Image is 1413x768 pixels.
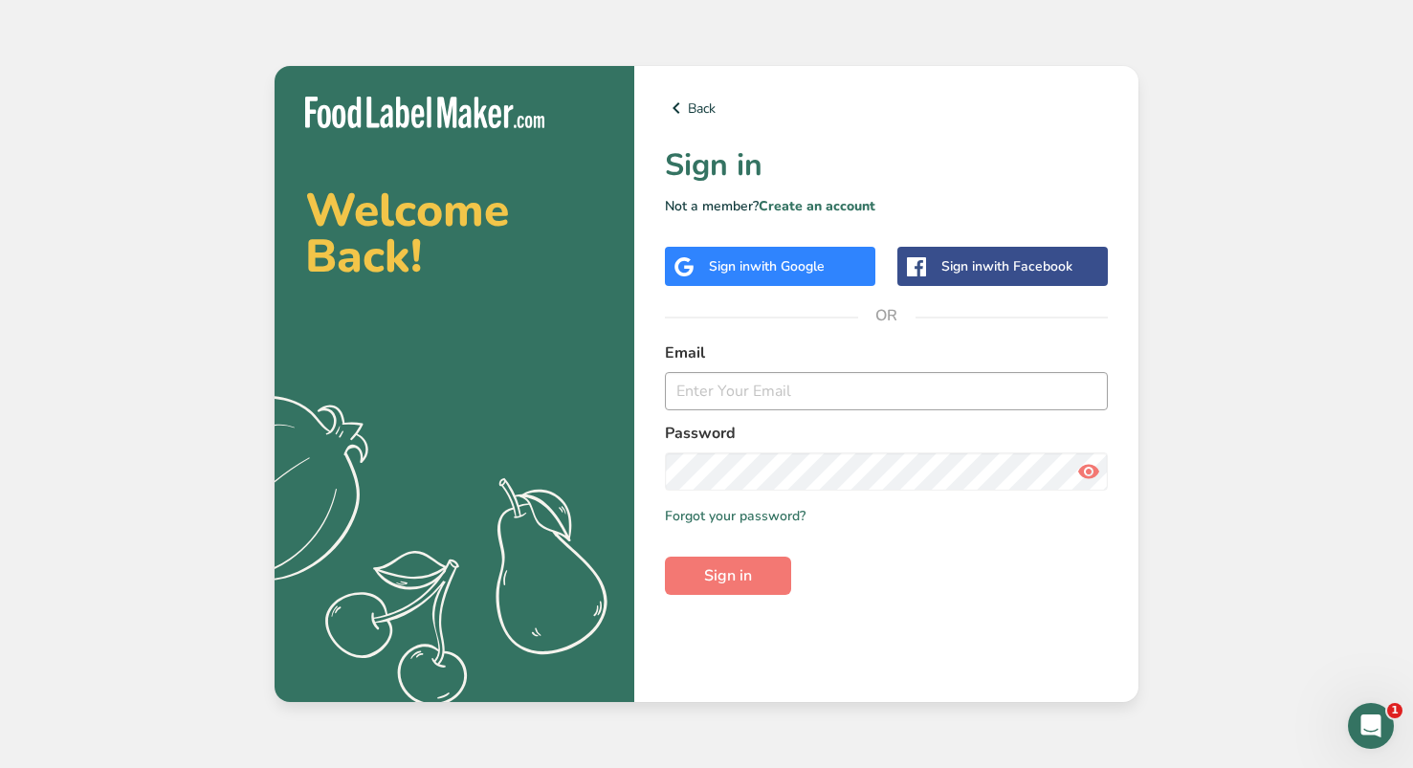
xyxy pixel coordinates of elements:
div: Sign in [709,256,825,276]
iframe: Intercom live chat [1348,703,1394,749]
span: Sign in [704,564,752,587]
span: OR [858,287,916,344]
h2: Welcome Back! [305,187,604,279]
input: Enter Your Email [665,372,1108,410]
a: Back [665,97,1108,120]
img: Food Label Maker [305,97,544,128]
span: 1 [1387,703,1402,718]
p: Not a member? [665,196,1108,216]
a: Forgot your password? [665,506,806,526]
span: with Google [750,257,825,275]
label: Password [665,422,1108,445]
span: with Facebook [982,257,1072,275]
button: Sign in [665,557,791,595]
label: Email [665,341,1108,364]
div: Sign in [941,256,1072,276]
a: Create an account [759,197,875,215]
h1: Sign in [665,143,1108,188]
